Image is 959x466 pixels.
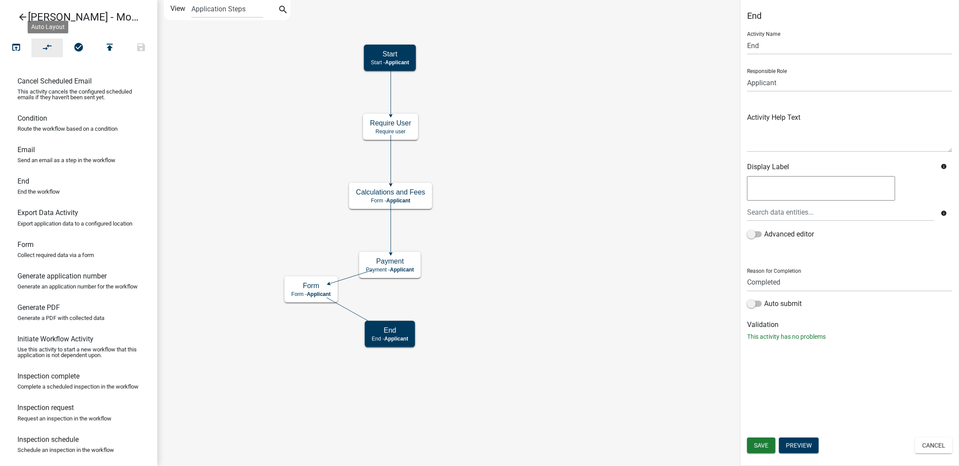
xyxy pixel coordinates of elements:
[385,59,409,66] span: Applicant
[17,315,104,321] p: Generate a PDF with collected data
[384,336,409,342] span: Applicant
[17,252,94,258] p: Collect required data via a form
[17,403,74,412] h6: Inspection request
[17,284,138,289] p: Generate an application number for the workflow
[17,114,47,122] h6: Condition
[276,3,290,17] button: search
[371,59,409,66] p: Start -
[747,438,776,453] button: Save
[63,38,94,57] button: No problems
[747,203,934,221] input: Search data entities...
[17,303,60,312] h6: Generate PDF
[17,189,60,195] p: End the workflow
[747,299,802,309] label: Auto submit
[17,209,78,217] h6: Export Data Activity
[0,38,32,57] button: Test Workflow
[747,320,952,329] h6: Validation
[915,438,952,453] button: Cancel
[747,163,934,171] h6: Display Label
[941,210,947,216] i: info
[747,10,952,21] h5: End
[366,267,414,273] p: Payment -
[779,438,819,453] button: Preview
[390,267,414,273] span: Applicant
[372,326,408,334] h5: End
[125,38,157,57] button: Save
[17,372,80,380] h6: Inspection complete
[291,291,331,297] p: Form -
[17,12,28,24] i: arrow_back
[17,240,34,249] h6: Form
[17,335,93,343] h6: Initiate Workflow Activity
[17,447,114,453] p: Schedule an inspection in the workflow
[366,257,414,265] h5: Payment
[747,229,814,240] label: Advanced editor
[17,272,107,280] h6: Generate application number
[17,77,92,85] h6: Cancel Scheduled Email
[307,291,331,297] span: Applicant
[136,42,146,54] i: save
[386,198,410,204] span: Applicant
[11,42,21,54] i: open_in_browser
[17,126,118,132] p: Route the workflow based on a condition
[291,282,331,290] h5: Form
[104,42,115,54] i: publish
[371,50,409,58] h5: Start
[941,163,947,170] i: info
[17,416,111,421] p: Request an inspection in the workflow
[356,198,425,204] p: Form -
[754,442,769,449] span: Save
[370,129,411,135] p: Require user
[17,347,140,358] p: Use this activity to start a new workflow that this application is not dependent upon.
[0,38,157,59] div: Workflow actions
[17,221,132,226] p: Export application data to a configured location
[356,188,425,196] h5: Calculations and Fees
[17,89,140,100] p: This activity cancels the configured scheduled emails if they haven't been sent yet.
[370,119,411,127] h5: Require User
[747,332,952,341] p: This activity has no problems
[31,38,63,57] button: Auto Layout
[28,21,68,33] div: Auto Layout
[372,336,408,342] p: End -
[17,177,29,185] h6: End
[17,384,138,389] p: Complete a scheduled inspection in the workflow
[17,435,79,444] h6: Inspection schedule
[73,42,84,54] i: check_circle
[42,42,53,54] i: compare_arrows
[7,7,143,27] a: [PERSON_NAME] - Module 3.2. Calculations and Fees
[17,146,35,154] h6: Email
[278,4,288,17] i: search
[17,157,115,163] p: Send an email as a step in the workflow
[94,38,125,57] button: Publish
